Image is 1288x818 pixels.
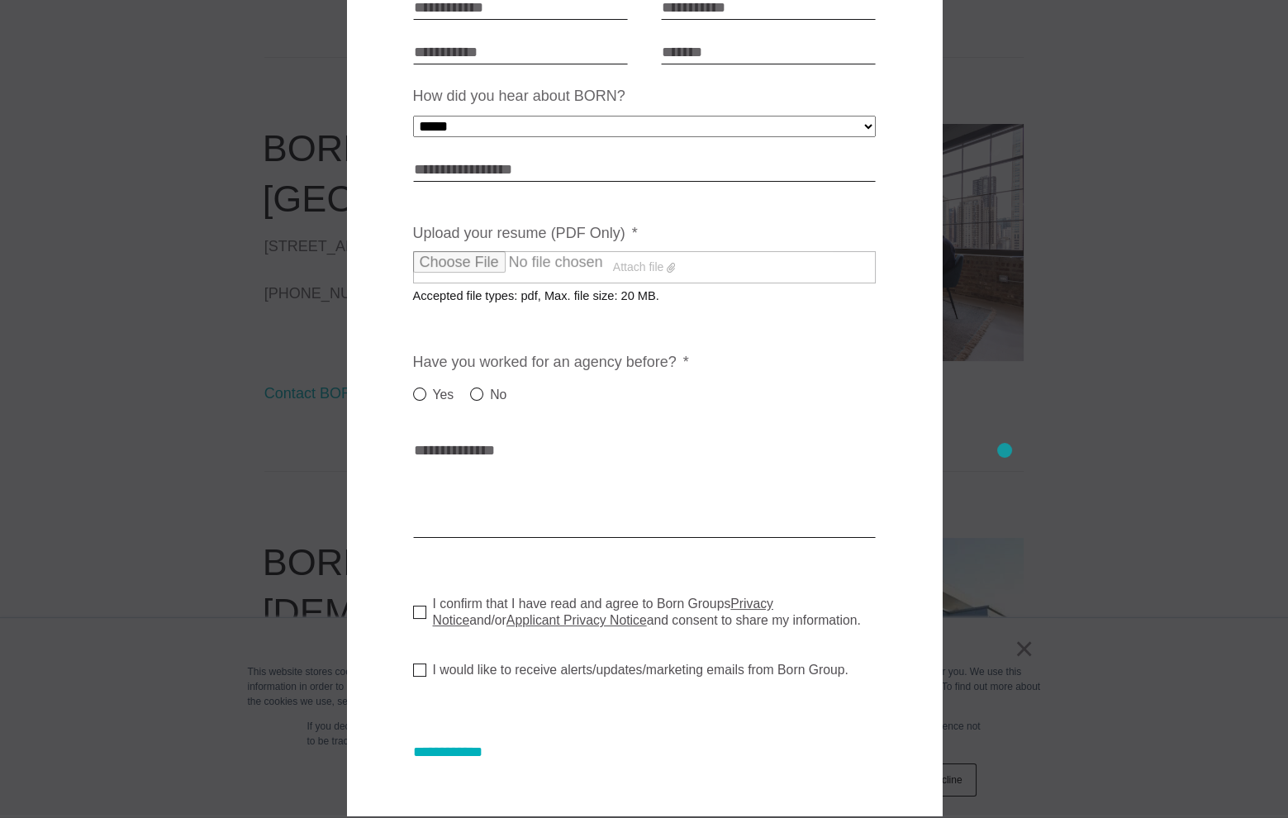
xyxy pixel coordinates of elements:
[413,276,673,302] span: Accepted file types: pdf, Max. file size: 20 MB.
[413,596,889,629] label: I confirm that I have read and agree to Born Groups and/or and consent to share my information.
[413,224,638,243] label: Upload your resume (PDF Only)
[413,87,625,106] label: How did you hear about BORN?
[413,385,454,405] label: Yes
[470,385,506,405] label: No
[506,613,647,627] a: Applicant Privacy Notice
[413,353,689,372] label: Have you worked for an agency before?
[413,251,876,284] label: Attach file
[413,662,848,678] label: I would like to receive alerts/updates/marketing emails from Born Group.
